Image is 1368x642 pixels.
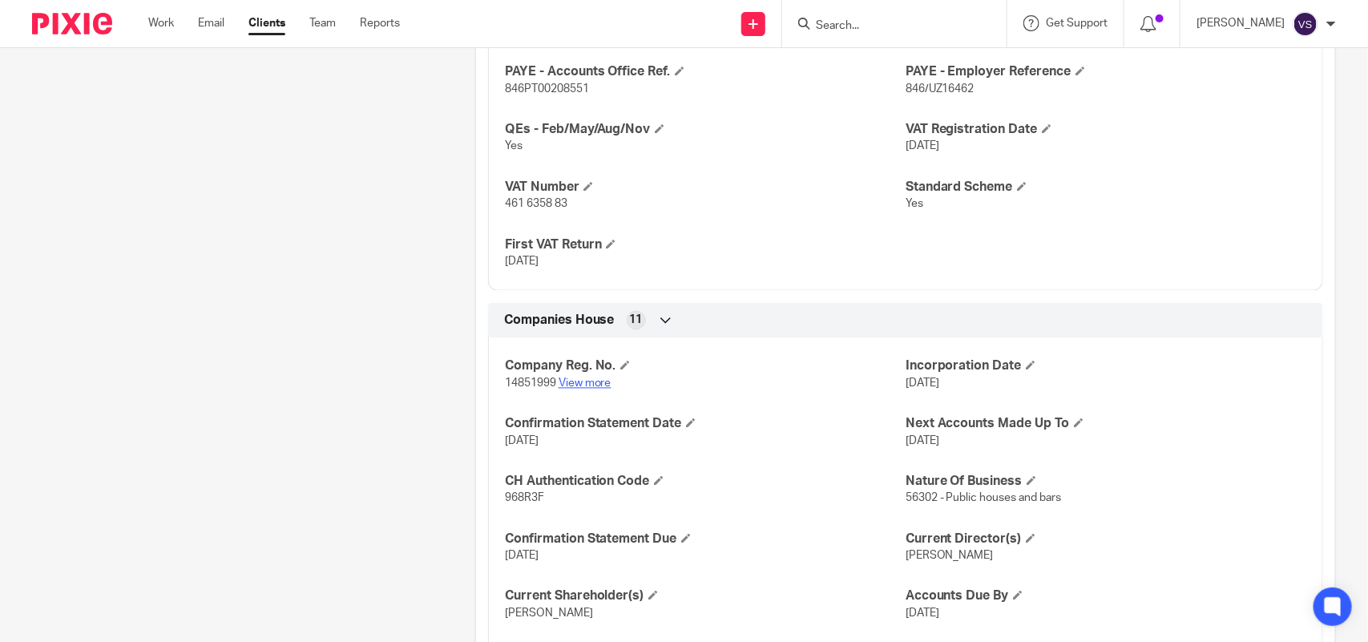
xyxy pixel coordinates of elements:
span: 11 [630,313,643,329]
span: 14851999 [505,378,556,390]
h4: Confirmation Statement Due [505,531,906,548]
h4: Standard Scheme [906,180,1306,196]
a: Team [309,15,336,31]
span: [PERSON_NAME] [906,551,994,562]
a: View more [559,378,611,390]
a: Reports [360,15,400,31]
span: [DATE] [505,436,539,447]
h4: Confirmation Statement Date [505,416,906,433]
h4: Nature Of Business [906,474,1306,491]
span: [DATE] [505,551,539,562]
span: 846PT00208551 [505,84,589,95]
span: [DATE] [906,378,939,390]
img: svg%3E [1293,11,1318,37]
h4: Current Director(s) [906,531,1306,548]
p: [PERSON_NAME] [1196,15,1285,31]
h4: First VAT Return [505,237,906,254]
h4: VAT Registration Date [906,122,1306,139]
h4: VAT Number [505,180,906,196]
h4: Company Reg. No. [505,358,906,375]
span: Get Support [1046,18,1108,29]
h4: Incorporation Date [906,358,1306,375]
span: 846/UZ16462 [906,84,975,95]
a: Work [148,15,174,31]
h4: QEs - Feb/May/Aug/Nov [505,122,906,139]
img: Pixie [32,13,112,34]
span: Yes [906,199,923,210]
h4: PAYE - Accounts Office Ref. [505,64,906,81]
h4: PAYE - Employer Reference [906,64,1306,81]
span: 968R3F [505,493,544,504]
h4: Accounts Due By [906,588,1306,605]
h4: CH Authentication Code [505,474,906,491]
span: [DATE] [906,141,939,152]
span: [DATE] [906,608,939,620]
input: Search [814,19,958,34]
span: [PERSON_NAME] [505,608,593,620]
span: 56302 - Public houses and bars [906,493,1062,504]
h4: Next Accounts Made Up To [906,416,1306,433]
span: Companies House [504,313,615,329]
a: Email [198,15,224,31]
span: [DATE] [906,436,939,447]
span: 461 6358 83 [505,199,567,210]
span: [DATE] [505,256,539,268]
span: Yes [505,141,523,152]
h4: Current Shareholder(s) [505,588,906,605]
a: Clients [248,15,285,31]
